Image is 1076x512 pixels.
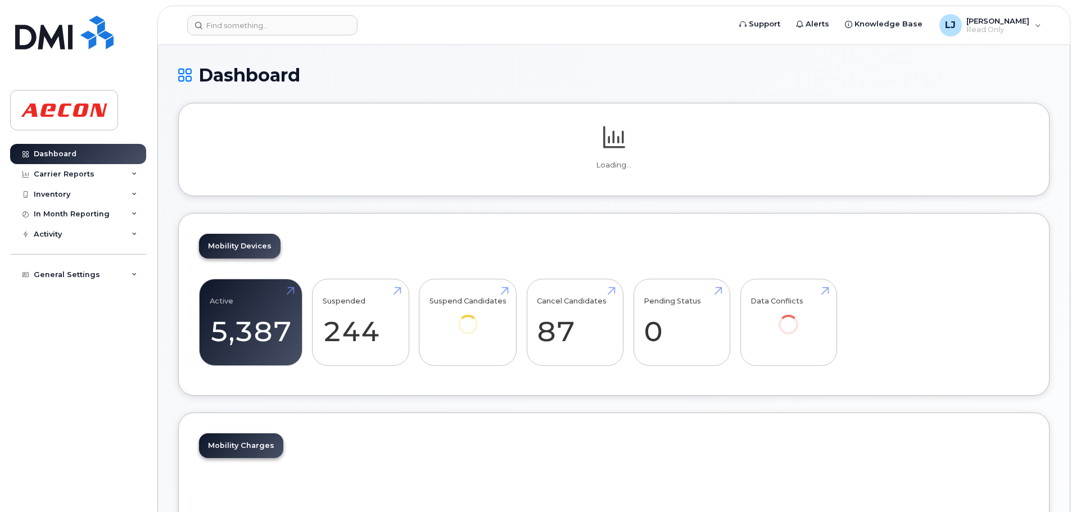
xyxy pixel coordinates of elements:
a: Suspended 244 [323,286,399,360]
a: Mobility Charges [199,433,283,458]
h1: Dashboard [178,65,1050,85]
a: Cancel Candidates 87 [537,286,613,360]
a: Suspend Candidates [430,286,507,350]
a: Data Conflicts [751,286,826,350]
a: Mobility Devices [199,234,281,259]
p: Loading... [199,160,1029,170]
a: Active 5,387 [210,286,292,360]
a: Pending Status 0 [644,286,720,360]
